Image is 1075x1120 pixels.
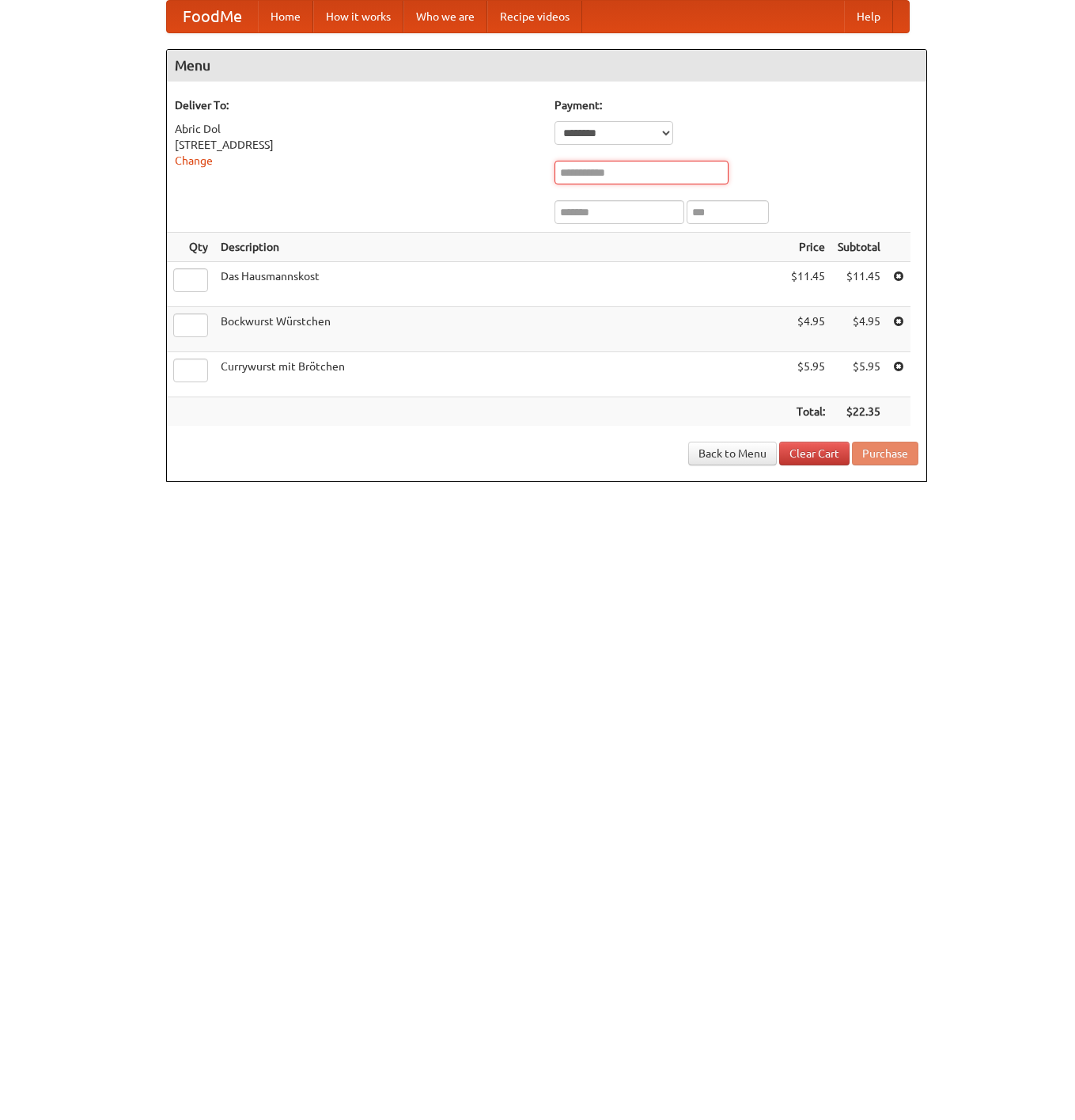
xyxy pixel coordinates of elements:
[167,50,926,82] h4: Menu
[214,233,785,262] th: Description
[831,352,887,397] td: $5.95
[555,97,918,113] h5: Payment:
[214,307,785,352] td: Bockwurst Würstchen
[785,397,831,427] th: Total:
[175,121,539,137] div: Abric Dol
[779,442,850,465] a: Clear Cart
[313,1,403,32] a: How it works
[688,442,777,465] a: Back to Menu
[831,233,887,262] th: Subtotal
[403,1,487,32] a: Who we are
[214,352,785,397] td: Currywurst mit Brötchen
[852,442,918,465] button: Purchase
[175,137,539,153] div: [STREET_ADDRESS]
[167,233,214,262] th: Qty
[167,1,258,32] a: FoodMe
[785,262,831,307] td: $11.45
[175,154,213,167] a: Change
[214,262,785,307] td: Das Hausmannskost
[258,1,313,32] a: Home
[831,397,887,427] th: $22.35
[844,1,893,32] a: Help
[175,97,539,113] h5: Deliver To:
[785,307,831,352] td: $4.95
[487,1,582,32] a: Recipe videos
[831,307,887,352] td: $4.95
[785,352,831,397] td: $5.95
[785,233,831,262] th: Price
[831,262,887,307] td: $11.45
